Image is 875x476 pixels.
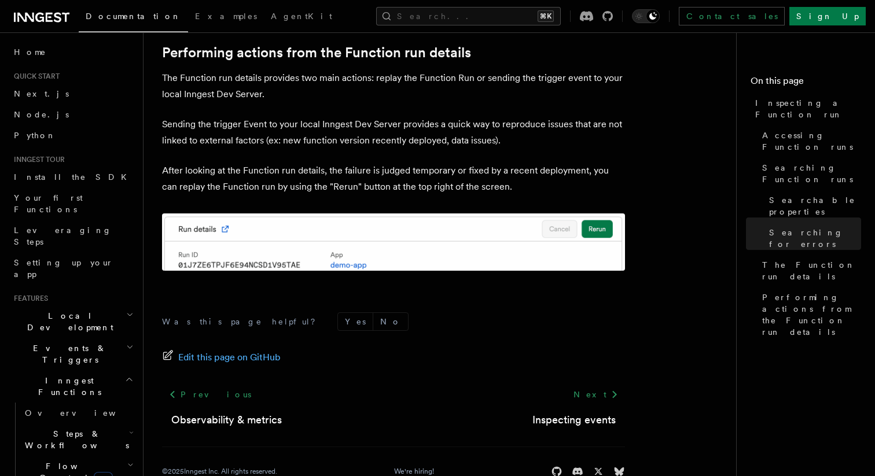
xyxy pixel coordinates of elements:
span: Overview [25,408,144,418]
a: Previous [162,384,258,405]
a: Setting up your app [9,252,136,285]
a: Inspecting events [532,412,616,428]
span: Events & Triggers [9,342,126,366]
span: Steps & Workflows [20,428,129,451]
button: Events & Triggers [9,338,136,370]
a: The Function run details [758,254,861,287]
a: Next.js [9,83,136,104]
span: The Function run details [762,259,861,282]
a: Examples [188,3,264,31]
a: Inspecting a Function run [751,93,861,125]
span: Your first Functions [14,193,83,214]
span: Quick start [9,72,60,81]
span: Python [14,131,56,140]
a: Searching Function runs [758,157,861,190]
span: Home [14,46,46,58]
h4: On this page [751,74,861,93]
p: The Function run details provides two main actions: replay the Function Run or sending the trigge... [162,70,625,102]
button: Steps & Workflows [20,423,136,456]
span: Searching for errors [769,227,861,250]
span: Inspecting a Function run [755,97,861,120]
button: Search...⌘K [376,7,561,25]
span: Install the SDK [14,172,134,182]
a: Your first Functions [9,187,136,220]
span: Setting up your app [14,258,113,279]
span: Features [9,294,48,303]
a: Home [9,42,136,62]
a: We're hiring! [394,467,434,476]
span: Inngest Functions [9,375,125,398]
p: After looking at the Function run details, the failure is judged temporary or fixed by a recent d... [162,163,625,195]
a: Leveraging Steps [9,220,136,252]
p: Sending the trigger Event to your local Inngest Dev Server provides a quick way to reproduce issu... [162,116,625,149]
p: Was this page helpful? [162,316,323,327]
img: The rerun button is accessible in the header of the "run details" section of the Function run detail [162,213,625,271]
span: Leveraging Steps [14,226,112,246]
a: Documentation [79,3,188,32]
kbd: ⌘K [538,10,554,22]
a: Python [9,125,136,146]
a: Performing actions from the Function run details [758,287,861,342]
span: Next.js [14,89,69,98]
span: Node.js [14,110,69,119]
a: Node.js [9,104,136,125]
span: Examples [195,12,257,21]
span: Local Development [9,310,126,333]
span: Searchable properties [769,194,861,217]
a: Searchable properties [764,190,861,222]
span: Inngest tour [9,155,65,164]
div: © 2025 Inngest Inc. All rights reserved. [162,467,277,476]
a: Observability & metrics [171,412,282,428]
span: AgentKit [271,12,332,21]
a: Accessing Function runs [758,125,861,157]
a: Sign Up [789,7,866,25]
a: Install the SDK [9,167,136,187]
a: AgentKit [264,3,339,31]
button: Inngest Functions [9,370,136,403]
a: Contact sales [679,7,785,25]
button: No [373,313,408,330]
a: Next [567,384,625,405]
a: Searching for errors [764,222,861,254]
span: Searching Function runs [762,162,861,185]
span: Accessing Function runs [762,130,861,153]
a: Edit this page on GitHub [162,349,281,366]
button: Local Development [9,305,136,338]
a: Performing actions from the Function run details [162,45,471,61]
button: Yes [338,313,373,330]
a: Overview [20,403,136,423]
span: Performing actions from the Function run details [762,291,861,338]
span: Documentation [86,12,181,21]
button: Toggle dark mode [632,9,660,23]
span: Edit this page on GitHub [178,349,281,366]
